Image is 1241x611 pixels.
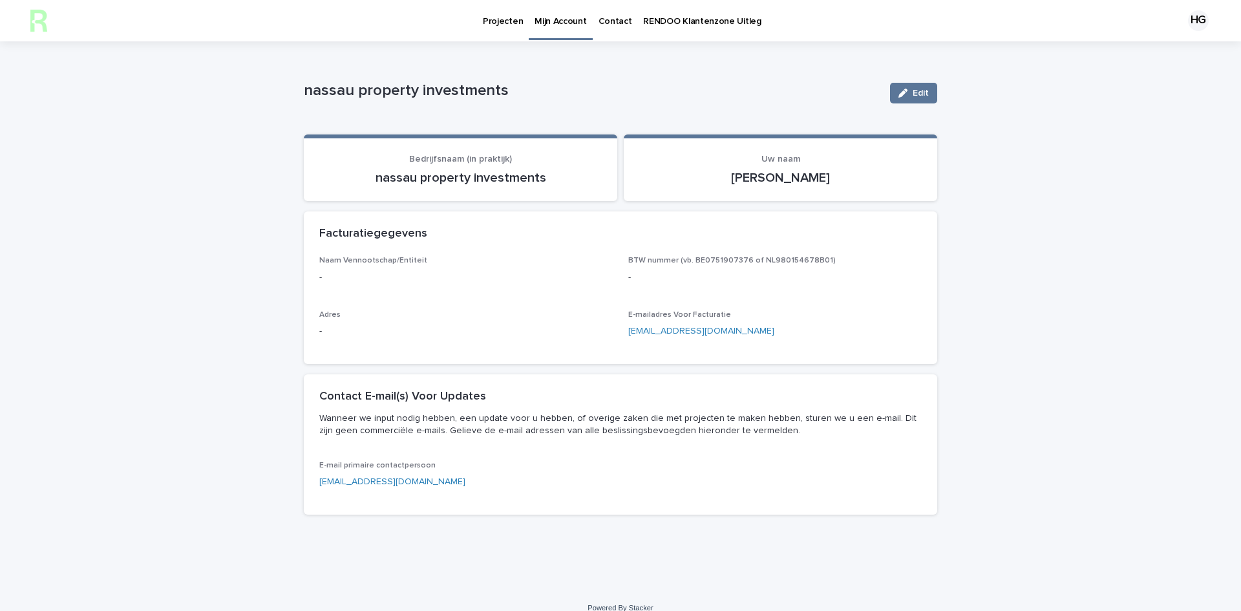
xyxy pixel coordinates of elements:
[409,155,512,164] span: Bedrijfsnaam (in praktijk)
[26,8,52,34] img: h2KIERbZRTK6FourSpbg
[319,390,486,404] h2: Contact E-mail(s) Voor Updates
[304,81,880,100] p: nassau property investments
[890,83,937,103] button: Edit
[319,325,613,338] p: -
[319,227,427,241] h2: Facturatiegegevens
[319,311,341,319] span: Adres
[639,170,922,186] p: [PERSON_NAME]
[319,271,613,284] p: -
[628,327,774,336] a: [EMAIL_ADDRESS][DOMAIN_NAME]
[319,462,436,469] span: E-mail primaire contactpersoon
[319,477,465,486] a: [EMAIL_ADDRESS][DOMAIN_NAME]
[913,89,929,98] span: Edit
[319,257,427,264] span: Naam Vennootschap/Entiteit
[761,155,800,164] span: Uw naam
[319,170,602,186] p: nassau property investments
[628,311,731,319] span: E-mailadres Voor Facturatie
[628,271,922,284] p: -
[628,257,836,264] span: BTW nummer (vb. BE0751907376 of NL980154678B01)
[319,413,917,436] p: Wanneer we input nodig hebben, een update voor u hebben, of overige zaken die met projecten te ma...
[1188,10,1209,31] div: HG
